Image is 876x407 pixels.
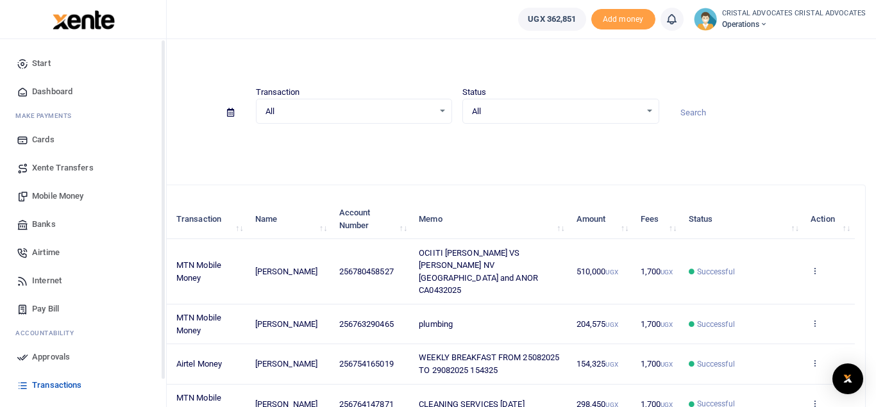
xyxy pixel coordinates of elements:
[605,321,618,328] small: UGX
[569,199,634,239] th: Amount: activate to sort column ascending
[10,343,156,371] a: Approvals
[804,199,855,239] th: Action: activate to sort column ascending
[10,238,156,267] a: Airtime
[265,105,434,118] span: All
[641,267,673,276] span: 1,700
[697,319,735,330] span: Successful
[339,267,394,276] span: 256780458527
[419,319,453,329] span: plumbing
[591,9,655,30] li: Toup your wallet
[419,248,538,295] span: OCIITI [PERSON_NAME] VS [PERSON_NAME] NV [GEOGRAPHIC_DATA] and ANOR CA0432025
[697,266,735,278] span: Successful
[697,358,735,370] span: Successful
[670,102,866,124] input: Search
[32,162,94,174] span: Xente Transfers
[10,49,156,78] a: Start
[641,319,673,329] span: 1,700
[722,19,866,30] span: Operations
[25,328,74,338] span: countability
[633,199,681,239] th: Fees: activate to sort column ascending
[10,106,156,126] li: M
[51,14,115,24] a: logo-small logo-large logo-large
[255,267,317,276] span: [PERSON_NAME]
[339,319,394,329] span: 256763290465
[32,274,62,287] span: Internet
[605,361,618,368] small: UGX
[694,8,717,31] img: profile-user
[169,199,248,239] th: Transaction: activate to sort column ascending
[32,190,83,203] span: Mobile Money
[661,269,673,276] small: UGX
[32,379,81,392] span: Transactions
[32,218,56,231] span: Banks
[518,8,585,31] a: UGX 362,851
[419,353,559,375] span: WEEKLY BREAKFAST FROM 25082025 TO 29082025 154325
[332,199,412,239] th: Account Number: activate to sort column ascending
[49,55,866,69] h4: Transactions
[10,126,156,154] a: Cards
[513,8,591,31] li: Wallet ballance
[10,182,156,210] a: Mobile Money
[832,363,863,394] div: Open Intercom Messenger
[10,323,156,343] li: Ac
[22,111,72,120] span: ake Payments
[10,267,156,295] a: Internet
[605,269,618,276] small: UGX
[10,371,156,399] a: Transactions
[577,267,618,276] span: 510,000
[248,199,332,239] th: Name: activate to sort column ascending
[591,13,655,23] a: Add money
[10,295,156,323] a: Pay Bill
[577,359,618,369] span: 154,325
[255,319,317,329] span: [PERSON_NAME]
[661,361,673,368] small: UGX
[681,199,804,239] th: Status: activate to sort column ascending
[32,57,51,70] span: Start
[256,86,300,99] label: Transaction
[641,359,673,369] span: 1,700
[32,246,60,259] span: Airtime
[32,351,70,363] span: Approvals
[722,8,866,19] small: CRISTAL ADVOCATES CRISTAL ADVOCATES
[32,85,72,98] span: Dashboard
[49,139,866,153] p: Download
[412,199,569,239] th: Memo: activate to sort column ascending
[255,359,317,369] span: [PERSON_NAME]
[10,78,156,106] a: Dashboard
[462,86,487,99] label: Status
[10,210,156,238] a: Banks
[176,359,222,369] span: Airtel Money
[176,260,221,283] span: MTN Mobile Money
[32,133,55,146] span: Cards
[339,359,394,369] span: 256754165019
[472,105,641,118] span: All
[32,303,59,315] span: Pay Bill
[591,9,655,30] span: Add money
[577,319,618,329] span: 204,575
[176,313,221,335] span: MTN Mobile Money
[661,321,673,328] small: UGX
[53,10,115,29] img: logo-large
[10,154,156,182] a: Xente Transfers
[528,13,576,26] span: UGX 362,851
[694,8,866,31] a: profile-user CRISTAL ADVOCATES CRISTAL ADVOCATES Operations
